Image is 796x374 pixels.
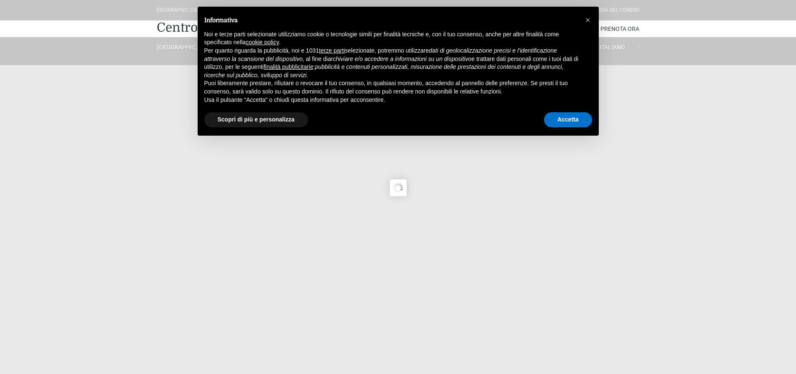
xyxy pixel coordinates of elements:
[586,43,639,51] a: Italiano
[204,63,564,78] em: pubblicità e contenuti personalizzati, misurazione delle prestazioni dei contenuti e degli annunc...
[581,13,595,27] button: Chiudi questa informativa
[157,6,205,14] div: [GEOGRAPHIC_DATA]
[319,47,345,55] button: terze parti
[204,17,579,24] h2: Informativa
[204,47,557,62] em: dati di geolocalizzazione precisi e l’identificazione attraverso la scansione del dispositivo
[157,19,318,36] a: Centro Vacanze De Angelis
[204,79,579,96] p: Puoi liberamente prestare, rifiutare o revocare il tuo consenso, in qualsiasi momento, accedendo ...
[246,39,279,45] a: cookie policy
[600,20,639,37] a: Prenota Ora
[204,30,579,47] p: Noi e terze parti selezionate utilizziamo cookie o tecnologie simili per finalità tecniche e, con...
[264,63,313,71] button: finalità pubblicitarie
[157,43,210,51] a: [GEOGRAPHIC_DATA]
[328,56,471,62] em: archiviare e/o accedere a informazioni su un dispositivo
[600,44,625,51] span: Italiano
[204,47,579,79] p: Per quanto riguarda la pubblicità, noi e 1031 selezionate, potremmo utilizzare , al fine di e tra...
[544,112,592,127] button: Accetta
[204,112,308,127] button: Scopri di più e personalizza
[590,6,639,14] div: Riviera Del Conero
[204,96,579,104] p: Usa il pulsante “Accetta” o chiudi questa informativa per acconsentire.
[585,15,590,25] span: ×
